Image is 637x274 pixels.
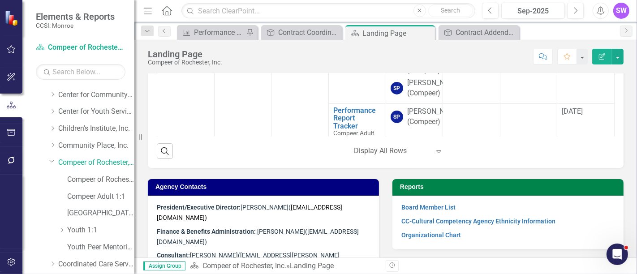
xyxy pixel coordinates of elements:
td: Double-Click to Edit [557,103,615,146]
a: Contract Addendum [441,27,517,38]
a: Compeer of Rochester, Inc. [202,261,286,270]
a: Compeer of Rochester, Inc. [36,43,125,53]
a: Center for Youth Services, Inc. [58,107,134,117]
span: ([EMAIL_ADDRESS][DOMAIN_NAME]) [157,228,359,245]
iframe: Intercom live chat [607,244,628,265]
a: Board Member List [401,204,456,211]
input: Search Below... [36,64,125,80]
span: [PERSON_NAME] [157,252,238,259]
td: Double-Click to Edit [443,103,500,146]
div: Performance Report [194,27,244,38]
a: Contract Coordinator Review [263,27,340,38]
div: SP [391,111,403,123]
span: ( [157,204,342,221]
div: Compeer of Rochester, Inc. [148,59,222,66]
div: SP [391,82,403,94]
span: ) [157,204,342,221]
input: Search ClearPoint... [181,3,475,19]
h3: Agency Contacts [155,184,374,190]
a: Compeer of Rochester, Inc. [58,158,134,168]
td: Double-Click to Edit Right Click for Context Menu [328,103,386,146]
div: Sep-2025 [504,6,562,17]
div: Landing Page [362,28,433,39]
span: ([EMAIL_ADDRESS][PERSON_NAME][DOMAIN_NAME]) [157,252,340,269]
a: Coordinated Care Services Inc. [58,259,134,270]
small: CCSI: Monroe [36,22,115,29]
a: Community Place, Inc. [58,141,134,151]
div: Landing Page [148,49,222,59]
a: Youth Peer Mentoring [67,242,134,253]
div: [PERSON_NAME] (Compeer) [408,107,461,127]
div: Landing Page [290,261,334,270]
h3: Reports [400,184,619,190]
button: Sep-2025 [501,3,565,19]
a: Center for Community Alternatives [58,90,134,100]
div: Contract Coordinator Review [278,27,340,38]
span: Elements & Reports [36,11,115,22]
a: Performance Report Tracker [333,107,381,130]
a: Children's Institute, Inc. [58,124,134,134]
strong: Finance & Benefits Administration: [157,228,256,235]
a: Organizational Chart [401,231,461,239]
a: CC-Cultural Competency Agency Ethnicity Information [401,218,555,225]
span: [PERSON_NAME] [157,204,288,211]
img: ClearPoint Strategy [4,9,21,26]
div: » [190,261,379,271]
span: Assign Group [143,261,185,270]
button: SW [613,3,629,19]
a: Youth 1:1 [67,225,134,235]
td: Double-Click to Edit [386,103,443,146]
td: Double-Click to Edit [500,103,557,146]
div: Contract Addendum [456,27,517,38]
div: [PERSON_NAME] (Compeer) [408,78,461,98]
a: [GEOGRAPHIC_DATA] [67,208,134,218]
a: [EMAIL_ADDRESS][DOMAIN_NAME] [157,204,342,221]
a: Performance Report [179,27,244,38]
span: [DATE] [562,107,583,116]
a: Compeer of Rochester, Inc. (MCOMH Internal) [67,175,134,185]
span: Compeer Adult 1:1 [333,129,374,143]
strong: President/Executive Director: [157,204,241,211]
strong: Consultant: [157,252,190,259]
span: [PERSON_NAME] [257,228,305,235]
a: Compeer Adult 1:1 [67,192,134,202]
button: Search [428,4,473,17]
span: Search [441,7,460,14]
